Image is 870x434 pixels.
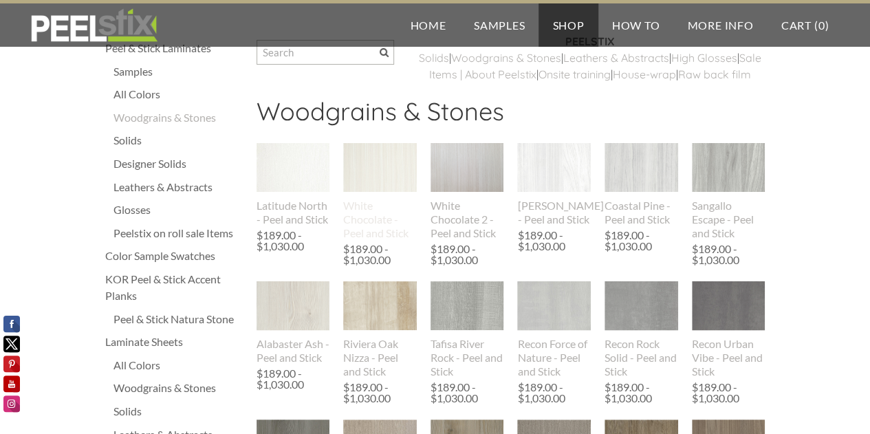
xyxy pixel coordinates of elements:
a: Latitude North - Peel and Stick [257,143,330,226]
a: Coastal Pine - Peel and Stick [605,143,678,226]
a: All Colors [113,357,243,373]
a: Onsite training [539,67,611,81]
div: $189.00 - $1,030.00 [605,230,675,252]
a: Solids [113,132,243,149]
img: s832171791223022656_p842_i1_w738.png [257,260,330,352]
div: $189.00 - $1,030.00 [257,368,327,390]
span: | [737,51,739,65]
a: Cart (0) [768,3,842,47]
img: s832171791223022656_p891_i1_w1536.jpeg [605,267,678,346]
div: Alabaster Ash - Peel and Stick [257,337,330,365]
div: $189.00 - $1,030.00 [431,243,501,265]
div: Sangallo Escape - Peel and Stick [692,199,765,240]
a: White Chocolate 2 - Peel and Stick [431,143,504,239]
a: Woodgrains & Stones [113,109,243,126]
a: High Glosses [671,51,737,65]
div: KOR Peel & Stick Accent Planks [105,271,243,304]
span: 0 [818,19,825,32]
a: Samples [113,63,243,80]
a: Riviera Oak Nizza - Peel and Stick [343,281,417,378]
h2: Woodgrains & Stones [257,96,765,136]
a: Shop [539,3,598,47]
img: s832171791223022656_p581_i1_w400.jpeg [257,143,330,192]
a: House-wrap [613,67,676,81]
img: s832171791223022656_p847_i1_w716.png [605,120,678,215]
img: s832171791223022656_p691_i2_w640.jpeg [343,281,417,330]
div: Tafisa River Rock - Peel and Stick [431,337,504,378]
div: $189.00 - $1,030.00 [692,243,762,265]
span: | [611,67,613,81]
a: Woodgrains & Stone [451,51,556,65]
a: Peel & Stick Laminates [105,40,243,56]
div: Coastal Pine - Peel and Stick [605,199,678,226]
div: White Chocolate - Peel and Stick [343,199,417,240]
div: $189.00 - $1,030.00 [517,230,587,252]
a: All Colors [113,86,243,102]
span: Search [380,48,389,57]
a: Recon Force of Nature - Peel and Stick [517,281,591,378]
a: ​Solids [419,51,449,65]
div: Recon Rock Solid - Peel and Stick [605,337,678,378]
a: White Chocolate - Peel and Stick [343,143,417,239]
div: [PERSON_NAME] - Peel and Stick [517,199,591,226]
img: s832171791223022656_p841_i1_w690.png [517,118,591,217]
div: $189.00 - $1,030.00 [343,382,413,404]
a: Recon Rock Solid - Peel and Stick [605,281,678,378]
img: s832171791223022656_p893_i1_w1536.jpeg [692,267,765,345]
div: Riviera Oak Nizza - Peel and Stick [343,337,417,378]
a: [PERSON_NAME] - Peel and Stick [517,143,591,226]
div: White Chocolate 2 - Peel and Stick [431,199,504,240]
img: s832171791223022656_p588_i1_w400.jpeg [343,143,417,192]
div: $189.00 - $1,030.00 [692,382,762,404]
a: Glosses [113,202,243,218]
a: Alabaster Ash - Peel and Stick [257,281,330,364]
img: s832171791223022656_p895_i1_w1536.jpeg [517,265,591,346]
a: Leathers & Abstract [563,51,664,65]
span: | [536,67,539,81]
a: Solids [113,403,243,420]
a: Laminate Sheets [105,334,243,350]
input: Search [257,40,394,65]
a: Woodgrains & Stones [113,380,243,396]
img: s832171791223022656_p779_i1_w640.jpeg [692,120,765,215]
span: | [561,51,563,65]
span: | [449,51,451,65]
a: Peel & Stick Natura Stone [113,311,243,327]
div: $189.00 - $1,030.00 [517,382,587,404]
div: Recon Urban Vibe - Peel and Stick [692,337,765,378]
img: s832171791223022656_p793_i1_w640.jpeg [431,120,504,215]
span: | [676,67,678,81]
div: $189.00 - $1,030.00 [605,382,675,404]
a: Samples [460,3,539,47]
a: Designer Solids [113,155,243,172]
a: Peelstix on roll sale Items [113,225,243,241]
div: $189.00 - $1,030.00 [257,230,327,252]
div: Recon Force of Nature - Peel and Stick [517,337,591,378]
a: s [556,51,561,65]
div: Color Sample Swatches [105,248,243,264]
a: Home [397,3,460,47]
a: Recon Urban Vibe - Peel and Stick [692,281,765,378]
a: Leathers & Abstracts [113,179,243,195]
a: Sangallo Escape - Peel and Stick [692,143,765,239]
a: Raw back film [678,67,751,81]
div: $189.00 - $1,030.00 [343,243,413,265]
a: More Info [673,3,767,47]
img: REFACE SUPPLIES [28,8,160,43]
div: Latitude North - Peel and Stick [257,199,330,226]
a: s [664,51,669,65]
div: $189.00 - $1,030.00 [431,382,501,404]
